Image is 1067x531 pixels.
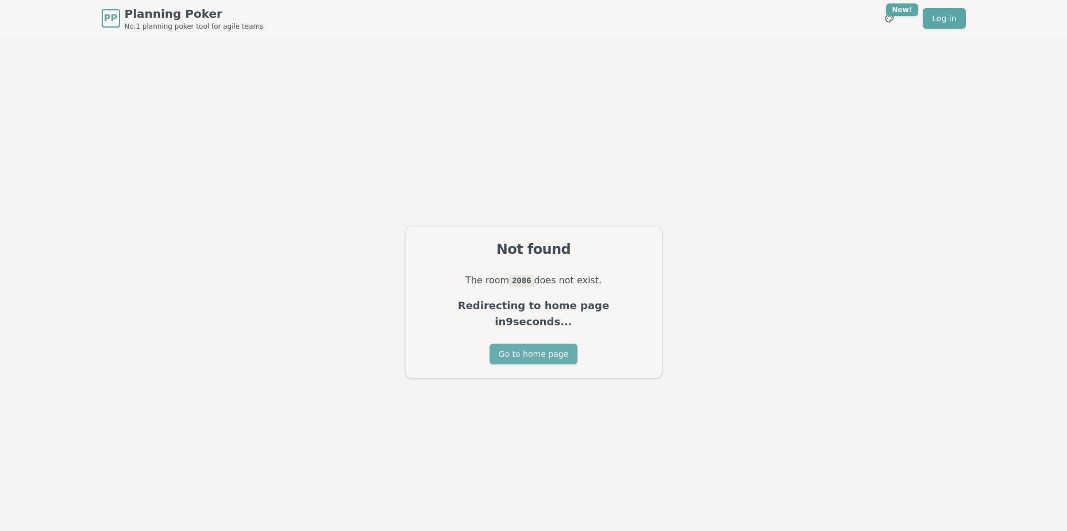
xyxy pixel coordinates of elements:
span: Planning Poker [125,6,264,22]
span: PP [104,11,117,25]
div: Not found [419,240,648,259]
div: New! [886,3,919,16]
button: New! [879,8,900,29]
span: No.1 planning poker tool for agile teams [125,22,264,31]
p: The room does not exist. [419,272,648,288]
code: 2086 [509,275,534,287]
button: Go to home page [490,344,577,364]
p: Redirecting to home page in 9 seconds... [419,298,648,330]
a: Log in [923,8,965,29]
a: PPPlanning PokerNo.1 planning poker tool for agile teams [102,6,264,31]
